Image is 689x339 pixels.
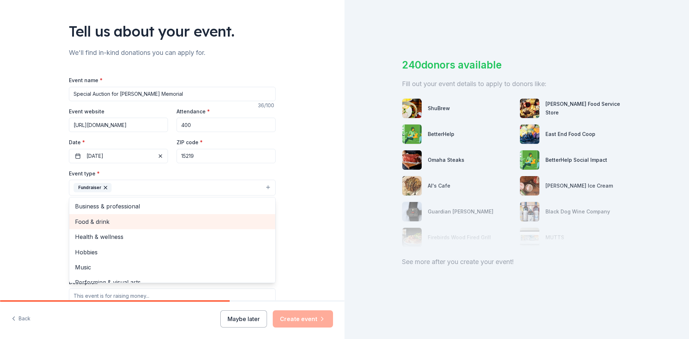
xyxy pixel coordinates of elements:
button: Fundraiser [69,180,276,196]
span: Performing & visual arts [75,278,269,287]
span: Music [75,263,269,272]
span: Hobbies [75,248,269,257]
span: Food & drink [75,217,269,226]
span: Health & wellness [75,232,269,241]
span: Business & professional [75,202,269,211]
div: Fundraiser [74,183,112,192]
div: Fundraiser [69,197,276,283]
